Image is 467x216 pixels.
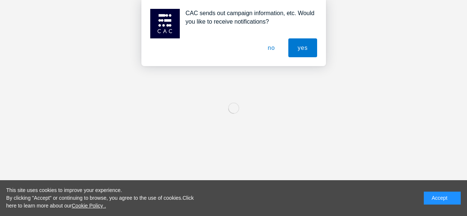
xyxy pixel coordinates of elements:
font: By clicking "Accept" or continuing to browse, you agree to the use of cookies. [6,195,183,201]
font: no [268,45,275,51]
font: yes [298,45,308,51]
font: Accept [432,195,447,201]
font: CAC sends out campaign information, etc. Would you like to receive notifications? [186,10,315,25]
font: Click [182,195,193,201]
img: notification icon [150,9,180,38]
button: no [258,38,284,57]
a: Cookie Policy . [72,203,106,209]
button: yes [288,38,317,57]
font: This site uses cookies to improve your experience. [6,187,122,193]
font: here to learn more about our [6,203,72,209]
